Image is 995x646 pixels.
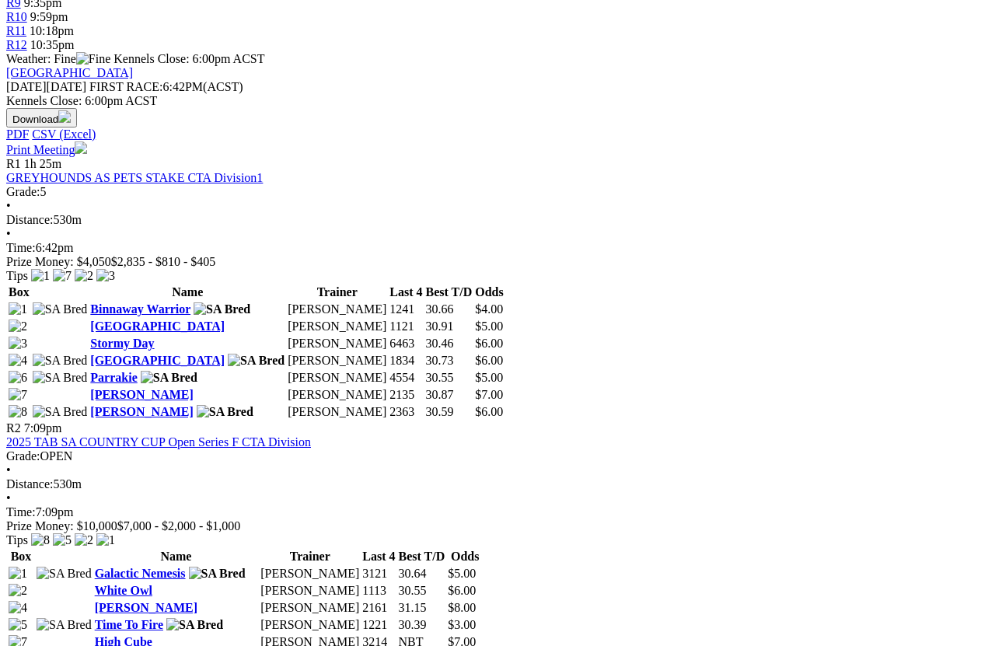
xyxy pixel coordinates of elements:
[33,371,88,385] img: SA Bred
[31,269,50,283] img: 1
[9,320,27,333] img: 2
[6,463,11,477] span: •
[389,319,423,334] td: 1121
[31,533,50,547] img: 8
[361,549,396,564] th: Last 4
[90,337,154,350] a: Stormy Day
[425,285,473,300] th: Best T/D
[389,285,423,300] th: Last 4
[6,38,27,51] a: R12
[95,584,152,597] a: White Owl
[6,477,53,491] span: Distance:
[6,449,40,463] span: Grade:
[90,320,225,333] a: [GEOGRAPHIC_DATA]
[475,354,503,367] span: $6.00
[96,269,115,283] img: 3
[425,404,473,420] td: 30.59
[6,435,311,449] a: 2025 TAB SA COUNTRY CUP Open Series F CTA Division
[6,24,26,37] a: R11
[448,601,476,614] span: $8.00
[6,108,77,127] button: Download
[260,600,360,616] td: [PERSON_NAME]
[9,567,27,581] img: 1
[6,255,989,269] div: Prize Money: $4,050
[398,600,446,616] td: 31.15
[425,370,473,386] td: 30.55
[9,354,27,368] img: 4
[197,405,253,419] img: SA Bred
[30,38,75,51] span: 10:35pm
[6,477,989,491] div: 530m
[9,285,30,299] span: Box
[58,110,71,123] img: download.svg
[95,567,186,580] a: Galactic Nemesis
[6,505,989,519] div: 7:09pm
[6,449,989,463] div: OPEN
[6,421,21,435] span: R2
[90,354,225,367] a: [GEOGRAPHIC_DATA]
[448,567,476,580] span: $5.00
[6,52,113,65] span: Weather: Fine
[398,566,446,581] td: 30.64
[287,353,387,368] td: [PERSON_NAME]
[194,302,250,316] img: SA Bred
[6,505,36,519] span: Time:
[260,583,360,599] td: [PERSON_NAME]
[32,127,96,141] a: CSV (Excel)
[75,533,93,547] img: 2
[228,354,285,368] img: SA Bred
[166,618,223,632] img: SA Bred
[24,421,62,435] span: 7:09pm
[75,141,87,154] img: printer.svg
[90,388,193,401] a: [PERSON_NAME]
[475,371,503,384] span: $5.00
[287,285,387,300] th: Trainer
[111,255,216,268] span: $2,835 - $810 - $405
[6,213,53,226] span: Distance:
[398,617,446,633] td: 30.39
[96,533,115,547] img: 1
[448,584,476,597] span: $6.00
[24,157,61,170] span: 1h 25m
[33,405,88,419] img: SA Bred
[9,584,27,598] img: 2
[113,52,264,65] span: Kennels Close: 6:00pm ACST
[474,285,504,300] th: Odds
[90,302,190,316] a: Binnaway Warrior
[53,533,72,547] img: 5
[95,601,197,614] a: [PERSON_NAME]
[6,171,263,184] a: GREYHOUNDS AS PETS STAKE CTA Division1
[425,336,473,351] td: 30.46
[6,127,989,141] div: Download
[389,353,423,368] td: 1834
[425,387,473,403] td: 30.87
[6,143,87,156] a: Print Meeting
[287,370,387,386] td: [PERSON_NAME]
[475,337,503,350] span: $6.00
[389,370,423,386] td: 4554
[9,405,27,419] img: 8
[260,549,360,564] th: Trainer
[447,549,483,564] th: Odds
[9,388,27,402] img: 7
[361,600,396,616] td: 2161
[6,185,989,199] div: 5
[30,10,68,23] span: 9:59pm
[6,127,29,141] a: PDF
[6,66,133,79] a: [GEOGRAPHIC_DATA]
[9,601,27,615] img: 4
[6,269,28,282] span: Tips
[425,353,473,368] td: 30.73
[6,80,47,93] span: [DATE]
[37,567,92,581] img: SA Bred
[53,269,72,283] img: 7
[475,388,503,401] span: $7.00
[37,618,92,632] img: SA Bred
[33,354,88,368] img: SA Bred
[6,10,27,23] span: R10
[6,199,11,212] span: •
[425,302,473,317] td: 30.66
[287,302,387,317] td: [PERSON_NAME]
